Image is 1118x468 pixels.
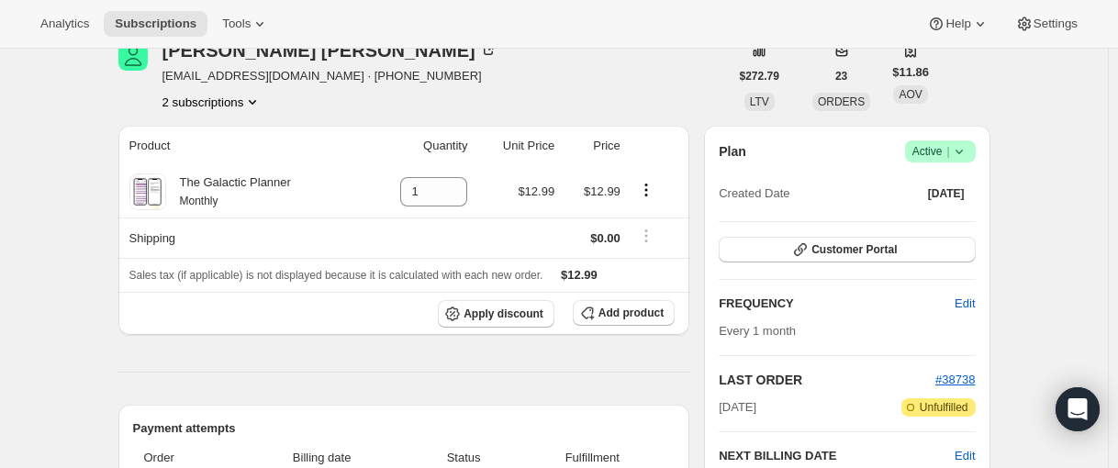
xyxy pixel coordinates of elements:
[945,17,970,31] span: Help
[118,41,148,71] span: Brian Brushett
[719,398,756,417] span: [DATE]
[729,63,790,89] button: $272.79
[518,184,554,198] span: $12.99
[912,142,968,161] span: Active
[1004,11,1089,37] button: Settings
[928,186,965,201] span: [DATE]
[40,17,89,31] span: Analytics
[1034,17,1078,31] span: Settings
[632,180,661,200] button: Product actions
[29,11,100,37] button: Analytics
[917,181,976,206] button: [DATE]
[598,306,664,320] span: Add product
[920,400,968,415] span: Unfulfilled
[365,126,474,166] th: Quantity
[115,17,196,31] span: Subscriptions
[129,269,543,282] span: Sales tax (if applicable) is not displayed because it is calculated with each new order.
[438,300,554,328] button: Apply discount
[166,173,291,210] div: The Galactic Planner
[719,184,789,203] span: Created Date
[946,144,949,159] span: |
[632,226,661,246] button: Shipping actions
[104,11,207,37] button: Subscriptions
[719,295,955,313] h2: FREQUENCY
[811,242,897,257] span: Customer Portal
[180,195,218,207] small: Monthly
[131,173,163,210] img: product img
[561,268,598,282] span: $12.99
[222,17,251,31] span: Tools
[835,69,847,84] span: 23
[584,184,620,198] span: $12.99
[238,449,407,467] span: Billing date
[520,449,664,467] span: Fulfillment
[573,300,675,326] button: Add product
[750,95,769,108] span: LTV
[719,237,975,262] button: Customer Portal
[719,142,746,161] h2: Plan
[464,306,543,321] span: Apply discount
[955,295,975,313] span: Edit
[944,289,986,318] button: Edit
[935,371,975,389] button: #38738
[162,93,263,111] button: Product actions
[473,126,560,166] th: Unit Price
[955,447,975,465] button: Edit
[824,63,858,89] button: 23
[118,126,365,166] th: Product
[935,373,975,386] a: #38738
[590,231,620,245] span: $0.00
[719,324,796,338] span: Every 1 month
[133,419,676,438] h2: Payment attempts
[916,11,1000,37] button: Help
[162,67,498,85] span: [EMAIL_ADDRESS][DOMAIN_NAME] · [PHONE_NUMBER]
[211,11,280,37] button: Tools
[418,449,510,467] span: Status
[818,95,865,108] span: ORDERS
[719,371,935,389] h2: LAST ORDER
[118,217,365,258] th: Shipping
[1056,387,1100,431] div: Open Intercom Messenger
[740,69,779,84] span: $272.79
[162,41,498,60] div: [PERSON_NAME] [PERSON_NAME]
[892,63,929,82] span: $11.86
[899,88,922,101] span: AOV
[560,126,626,166] th: Price
[719,447,955,465] h2: NEXT BILLING DATE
